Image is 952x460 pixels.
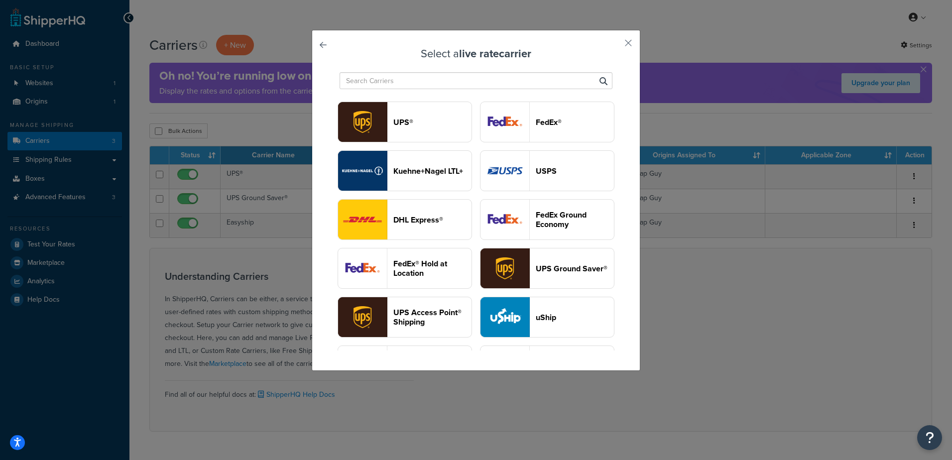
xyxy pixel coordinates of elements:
[393,117,472,127] header: UPS®
[459,45,531,62] strong: live rate carrier
[338,200,387,239] img: dhl logo
[338,248,387,288] img: fedExLocation logo
[536,264,614,273] header: UPS Ground Saver®
[480,102,614,142] button: fedEx logoFedEx®
[480,200,529,239] img: smartPost logo
[480,346,529,386] img: abfFreight logo
[480,151,529,191] img: usps logo
[340,72,612,89] input: Search Carriers
[393,308,472,327] header: UPS Access Point® Shipping
[338,297,472,338] button: accessPoint logoUPS Access Point® Shipping
[480,345,614,386] button: abfFreight logo
[338,297,387,337] img: accessPoint logo
[917,425,942,450] button: Open Resource Center
[480,102,529,142] img: fedEx logo
[337,48,615,60] h3: Select a
[480,297,614,338] button: uShip logouShip
[338,248,472,289] button: fedExLocation logoFedEx® Hold at Location
[480,150,614,191] button: usps logoUSPS
[480,248,614,289] button: surePost logoUPS Ground Saver®
[536,313,614,322] header: uShip
[393,166,472,176] header: Kuehne+Nagel LTL+
[480,199,614,240] button: smartPost logoFedEx Ground Economy
[536,117,614,127] header: FedEx®
[480,297,529,337] img: uShip logo
[338,102,472,142] button: ups logoUPS®
[536,166,614,176] header: USPS
[338,150,472,191] button: reTransFreight logoKuehne+Nagel LTL+
[393,259,472,278] header: FedEx® Hold at Location
[393,215,472,225] header: DHL Express®
[338,199,472,240] button: dhl logoDHL Express®
[338,346,387,386] img: gso logo
[536,210,614,229] header: FedEx Ground Economy
[480,248,529,288] img: surePost logo
[338,151,387,191] img: reTransFreight logo
[338,102,387,142] img: ups logo
[338,345,472,386] button: gso logo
